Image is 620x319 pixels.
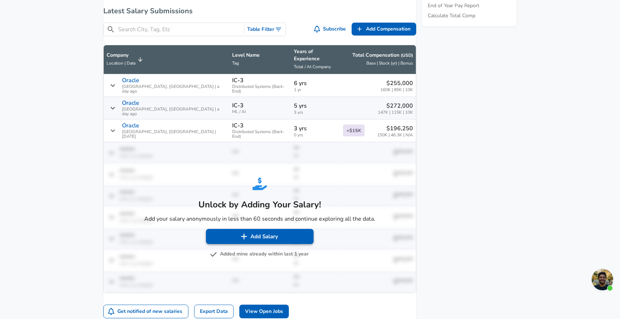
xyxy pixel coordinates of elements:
[232,60,239,66] span: Tag
[294,48,337,62] p: Years of Experience
[239,305,289,319] a: View Open Jobs
[343,52,413,67] span: Total Compensation (USD) Base | Stock (yr) | Bonus
[144,215,375,223] p: Add your salary anonymously in less than 60 seconds and continue exploring all the data.
[377,133,413,137] span: 150K | 46.3K | N/A
[428,2,479,9] a: End of Year Pay Report
[232,102,244,109] p: IC-3
[240,233,248,240] img: svg+xml;base64,PHN2ZyB4bWxucz0iaHR0cDovL3d3dy53My5vcmcvMjAwMC9zdmciIGZpbGw9IiNmZmZmZmYiIHZpZXdCb3...
[313,23,349,36] button: Subscribe
[122,107,226,116] span: [GEOGRAPHIC_DATA], [GEOGRAPHIC_DATA] | a day ago
[428,12,475,19] a: Calculate Total Comp
[232,109,288,114] span: ML / AI
[378,102,413,110] p: $272,000
[103,45,416,293] table: Salary Submissions
[380,88,413,92] span: 160K | 85K | 10K
[107,60,136,66] span: Location | Date
[232,130,288,139] span: Distributed Systems (Back-End)
[107,52,136,59] p: Company
[401,52,413,58] button: (USD)
[103,5,416,17] h6: Latest Salary Submissions
[122,130,226,139] span: [GEOGRAPHIC_DATA], [GEOGRAPHIC_DATA] | [DATE]
[343,127,365,134] a: +$15K
[107,52,145,67] span: CompanyLocation | Date
[294,133,337,137] span: 0 yrs
[294,124,337,133] p: 3 yrs
[294,64,331,70] span: Total / At Company
[144,199,375,210] h5: Unlock by Adding Your Salary!
[104,305,188,318] button: Get notified of new salaries
[352,23,416,36] a: Add Compensation
[343,125,365,136] span: + $15K
[244,23,286,36] button: Toggle Search Filters
[118,25,241,34] input: Search City, Tag, Etc
[122,84,226,94] span: [GEOGRAPHIC_DATA], [GEOGRAPHIC_DATA] | a day ago
[253,177,267,191] img: svg+xml;base64,PHN2ZyB4bWxucz0iaHR0cDovL3d3dy53My5vcmcvMjAwMC9zdmciIGZpbGw9IiMyNjhERUMiIHZpZXdCb3...
[232,52,288,59] p: Level Name
[122,100,139,106] p: Oracle
[232,122,244,129] p: IC-3
[380,79,413,88] p: $255,000
[206,229,314,244] button: Add Salary
[352,52,413,59] p: Total Compensation
[210,251,217,258] img: svg+xml;base64,PHN2ZyB4bWxucz0iaHR0cDovL3d3dy53My5vcmcvMjAwMC9zdmciIGZpbGw9IiM3NTc1NzUiIHZpZXdCb3...
[366,25,410,34] span: Add Compensation
[232,84,288,94] span: Distributed Systems (Back-End)
[592,269,613,290] div: Open chat
[294,110,337,115] span: 3 yrs
[294,79,337,88] p: 6 yrs
[122,122,139,129] p: Oracle
[366,60,413,66] span: Base | Stock (yr) | Bonus
[377,124,413,133] p: $196,250
[294,102,337,110] p: 5 yrs
[211,250,309,259] button: Added mine already within last 1 year
[378,110,413,115] span: 147K | 115K | 10K
[122,77,139,84] p: Oracle
[232,77,244,84] p: IC-3
[294,88,337,92] span: 1 yr
[194,305,234,319] a: Export Data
